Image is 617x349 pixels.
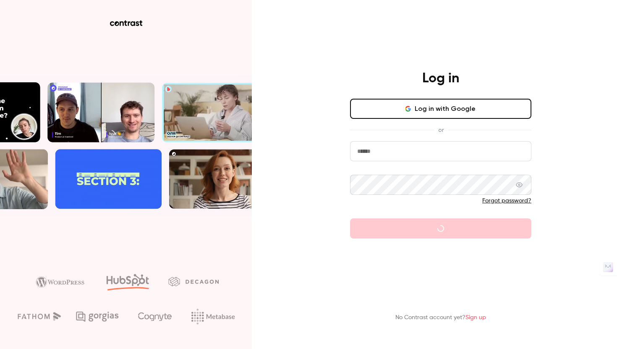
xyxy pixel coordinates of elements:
[434,126,448,134] span: or
[482,198,531,204] a: Forgot password?
[465,315,486,320] a: Sign up
[422,70,459,87] h4: Log in
[395,313,486,322] p: No Contrast account yet?
[350,99,531,119] button: Log in with Google
[168,277,219,286] img: decagon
